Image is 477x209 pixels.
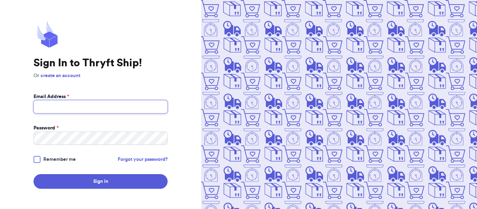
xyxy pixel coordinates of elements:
[34,57,168,69] h1: Sign In to Thryft Ship!
[34,72,168,79] p: Or
[118,156,168,163] a: Forgot your password?
[34,174,168,189] button: Sign In
[41,73,80,78] a: create an account
[43,156,76,163] span: Remember me
[34,93,69,100] label: Email Address
[34,125,59,132] label: Password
